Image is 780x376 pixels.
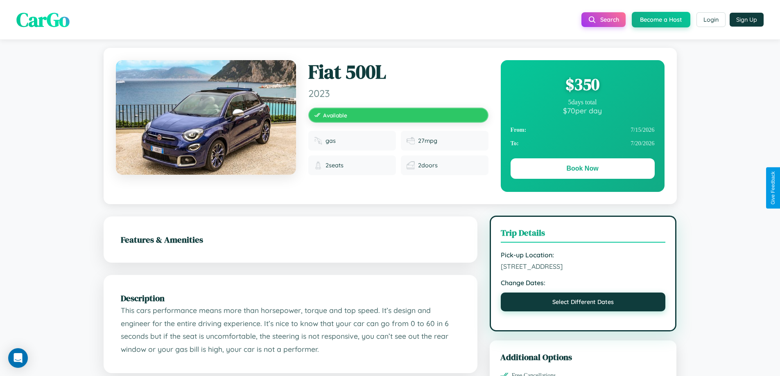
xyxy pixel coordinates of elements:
[326,137,336,144] span: gas
[407,161,415,169] img: Doors
[511,126,527,133] strong: From:
[511,99,655,106] div: 5 days total
[418,162,438,169] span: 2 doors
[16,6,70,33] span: CarGo
[121,234,460,245] h2: Features & Amenities
[501,293,666,311] button: Select Different Dates
[511,137,655,150] div: 7 / 20 / 2026
[407,137,415,145] img: Fuel efficiency
[314,161,322,169] img: Seats
[632,12,690,27] button: Become a Host
[121,304,460,356] p: This cars performance means more than horsepower, torque and top speed. It’s design and engineer ...
[418,137,437,144] span: 27 mpg
[326,162,344,169] span: 2 seats
[511,73,655,95] div: $ 350
[511,158,655,179] button: Book Now
[308,87,488,99] span: 2023
[501,262,666,270] span: [STREET_ADDRESS]
[323,112,347,119] span: Available
[730,13,764,27] button: Sign Up
[696,12,726,27] button: Login
[314,137,322,145] img: Fuel type
[511,140,519,147] strong: To:
[501,227,666,243] h3: Trip Details
[511,106,655,115] div: $ 70 per day
[770,171,776,205] div: Give Feedback
[121,292,460,304] h2: Description
[511,123,655,137] div: 7 / 15 / 2026
[308,60,488,84] h1: Fiat 500L
[501,279,666,287] strong: Change Dates:
[8,348,28,368] div: Open Intercom Messenger
[500,351,666,363] h3: Additional Options
[116,60,296,175] img: Fiat 500L 2023
[600,16,619,23] span: Search
[501,251,666,259] strong: Pick-up Location:
[581,12,626,27] button: Search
